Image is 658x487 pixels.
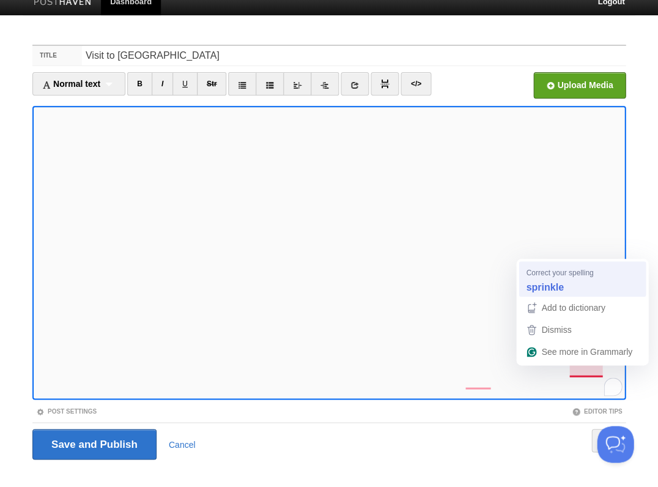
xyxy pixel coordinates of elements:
[207,80,217,88] del: Str
[36,407,97,414] a: Post Settings
[380,80,389,88] img: pagebreak-icon.png
[172,72,198,95] a: U
[32,429,157,459] input: Save and Publish
[197,72,227,95] a: Str
[152,72,173,95] a: I
[572,407,622,414] a: Editor Tips
[127,72,152,95] a: B
[32,46,82,65] label: Title
[401,72,431,95] a: </>
[169,439,196,449] a: Cancel
[597,426,634,463] iframe: Help Scout Beacon - Open
[42,79,100,89] span: Normal text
